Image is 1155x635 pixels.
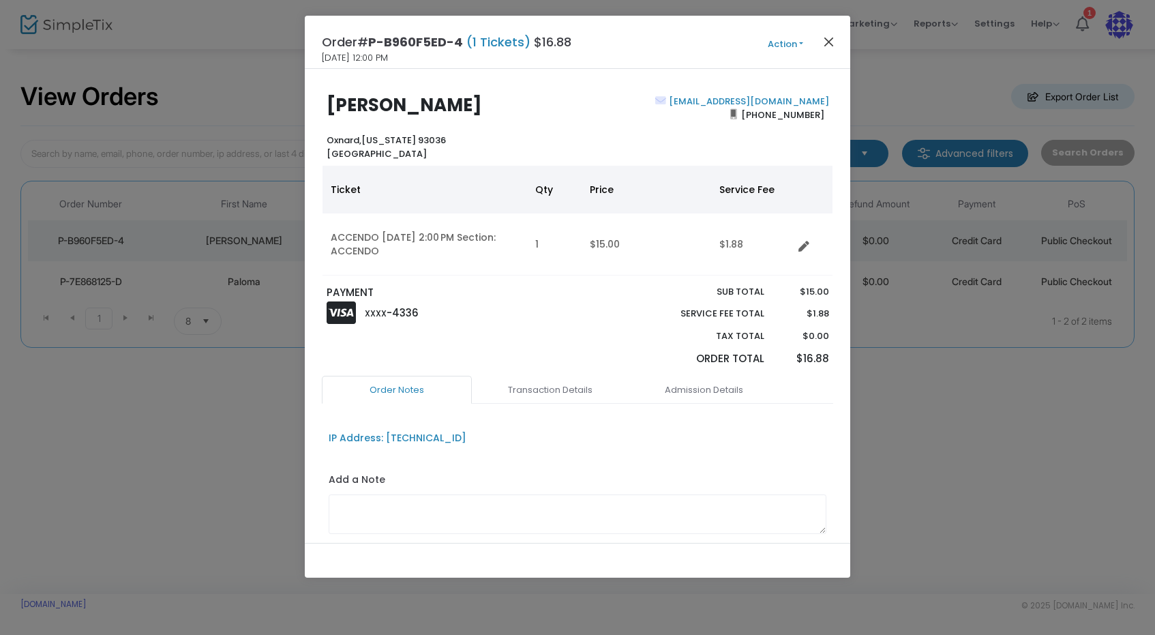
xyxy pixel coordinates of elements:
p: Order Total [648,351,764,367]
button: Close [820,33,838,50]
th: Price [582,166,711,213]
div: IP Address: [TECHNICAL_ID] [329,431,466,445]
td: 1 [527,213,582,276]
span: -4336 [387,306,419,320]
a: Admission Details [629,376,779,404]
td: $15.00 [582,213,711,276]
a: Transaction Details [475,376,625,404]
span: (1 Tickets) [463,33,534,50]
span: Oxnard, [327,134,361,147]
td: $1.88 [711,213,793,276]
button: Action [745,37,826,52]
span: [PHONE_NUMBER] [737,104,829,125]
p: $15.00 [777,285,828,299]
p: Tax Total [648,329,764,343]
span: [DATE] 12:00 PM [322,51,388,65]
td: ACCENDO [DATE] 2:00 PM Section: ACCENDO [322,213,527,276]
p: Sub total [648,285,764,299]
label: Add a Note [329,473,385,490]
p: Service Fee Total [648,307,764,321]
th: Service Fee [711,166,793,213]
a: [EMAIL_ADDRESS][DOMAIN_NAME] [666,95,829,108]
span: XXXX [365,308,387,319]
th: Ticket [322,166,527,213]
p: $0.00 [777,329,828,343]
p: $16.88 [777,351,828,367]
div: Data table [322,166,832,276]
h4: Order# $16.88 [322,33,571,51]
span: P-B960F5ED-4 [368,33,463,50]
a: Order Notes [322,376,472,404]
b: [US_STATE] 93036 [GEOGRAPHIC_DATA] [327,134,446,160]
b: [PERSON_NAME] [327,93,482,117]
p: PAYMENT [327,285,571,301]
th: Qty [527,166,582,213]
p: $1.88 [777,307,828,321]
